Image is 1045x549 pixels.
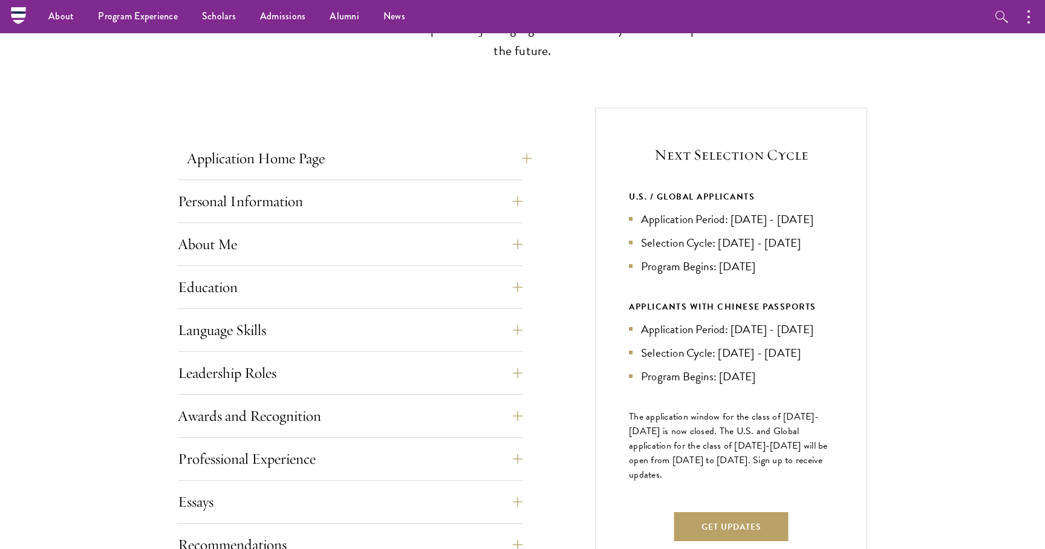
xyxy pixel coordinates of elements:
[674,512,789,541] button: Get Updates
[629,409,828,482] span: The application window for the class of [DATE]-[DATE] is now closed. The U.S. and Global applicat...
[178,230,522,259] button: About Me
[178,187,522,216] button: Personal Information
[187,144,532,173] button: Application Home Page
[629,258,833,275] li: Program Begins: [DATE]
[335,18,710,62] p: Take the first step toward joining a global community that will shape the future.
[178,359,522,388] button: Leadership Roles
[178,316,522,345] button: Language Skills
[178,487,522,516] button: Essays
[629,344,833,362] li: Selection Cycle: [DATE] - [DATE]
[629,299,833,314] div: APPLICANTS WITH CHINESE PASSPORTS
[178,273,522,302] button: Education
[629,189,833,204] div: U.S. / GLOBAL APPLICANTS
[629,145,833,165] h5: Next Selection Cycle
[629,234,833,252] li: Selection Cycle: [DATE] - [DATE]
[629,320,833,338] li: Application Period: [DATE] - [DATE]
[178,444,522,473] button: Professional Experience
[178,401,522,430] button: Awards and Recognition
[629,368,833,385] li: Program Begins: [DATE]
[629,210,833,228] li: Application Period: [DATE] - [DATE]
